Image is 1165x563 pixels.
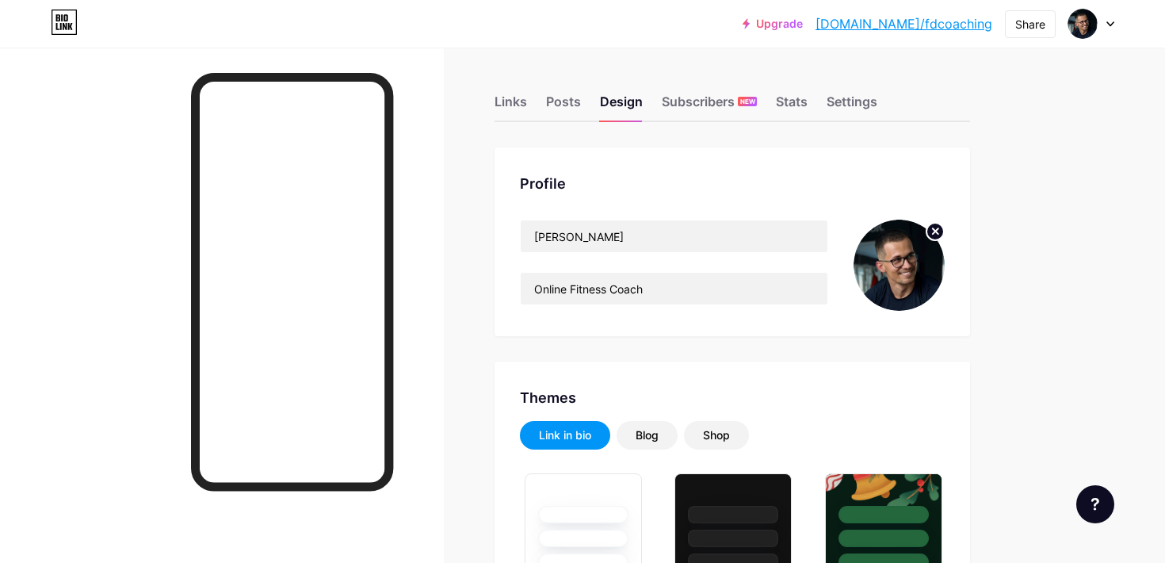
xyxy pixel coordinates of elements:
[827,92,877,121] div: Settings
[539,427,591,443] div: Link in bio
[1015,16,1045,33] div: Share
[776,92,808,121] div: Stats
[815,14,992,33] a: [DOMAIN_NAME]/fdcoaching
[854,220,945,311] img: h84cgnft
[740,97,755,106] span: NEW
[703,427,730,443] div: Shop
[521,273,827,304] input: Bio
[495,92,527,121] div: Links
[662,92,757,121] div: Subscribers
[520,387,945,408] div: Themes
[546,92,581,121] div: Posts
[521,220,827,252] input: Name
[520,173,945,194] div: Profile
[636,427,659,443] div: Blog
[743,17,803,30] a: Upgrade
[600,92,643,121] div: Design
[1068,9,1098,39] img: h84cgnft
